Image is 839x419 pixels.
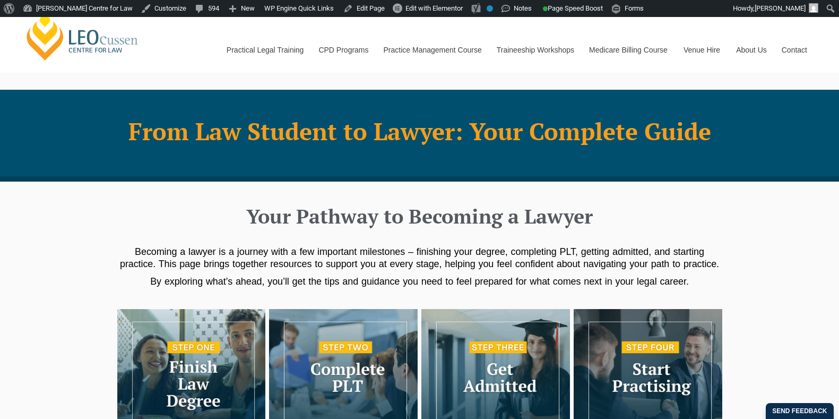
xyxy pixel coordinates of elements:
[728,27,774,73] a: About Us
[376,27,489,73] a: Practice Management Course
[310,27,375,73] a: CPD Programs
[487,5,493,12] div: No index
[581,27,676,73] a: Medicare Billing Course
[676,27,728,73] a: Venue Hire
[219,27,311,73] a: Practical Legal Training
[755,4,806,12] span: [PERSON_NAME]
[489,27,581,73] a: Traineeship Workshops
[150,276,689,287] span: By exploring what’s ahead, you’ll get the tips and guidance you need to feel prepared for what co...
[24,12,141,62] a: [PERSON_NAME] Centre for Law
[768,348,812,392] iframe: LiveChat chat widget
[120,246,719,269] span: Becoming a lawyer is a journey with a few important milestones – finishing your degree, completin...
[774,27,815,73] a: Contact
[123,203,717,229] h2: Your Pathway to Becoming a Lawyer
[123,118,717,144] h1: From Law Student to Lawyer: Your Complete Guide​
[405,4,463,12] span: Edit with Elementor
